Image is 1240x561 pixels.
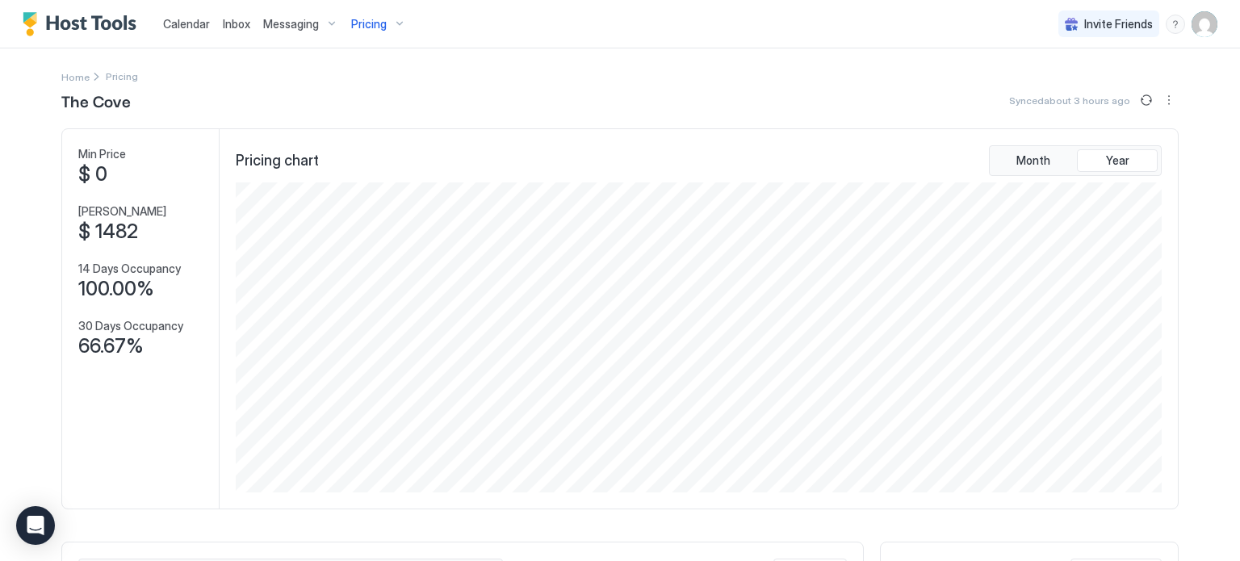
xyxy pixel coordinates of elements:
span: Pricing chart [236,152,319,170]
a: Host Tools Logo [23,12,144,36]
span: Month [1016,153,1050,168]
span: 100.00% [78,277,154,301]
a: Inbox [223,15,250,32]
span: Inbox [223,17,250,31]
div: menu [1159,90,1179,110]
span: Invite Friends [1084,17,1153,31]
span: Home [61,71,90,83]
span: 66.67% [78,334,144,358]
span: [PERSON_NAME] [78,204,166,219]
a: Calendar [163,15,210,32]
div: tab-group [989,145,1162,176]
button: Sync prices [1137,90,1156,110]
span: 14 Days Occupancy [78,262,181,276]
div: menu [1166,15,1185,34]
span: Synced about 3 hours ago [1009,94,1130,107]
button: Month [993,149,1074,172]
span: Calendar [163,17,210,31]
button: Year [1077,149,1158,172]
span: Messaging [263,17,319,31]
span: Year [1106,153,1129,168]
div: Breadcrumb [61,68,90,85]
span: Min Price [78,147,126,161]
a: Home [61,68,90,85]
span: $ 1482 [78,220,138,244]
span: Breadcrumb [106,70,138,82]
button: More options [1159,90,1179,110]
div: User profile [1192,11,1217,37]
span: $ 0 [78,162,107,186]
span: The Cove [61,88,131,112]
span: Pricing [351,17,387,31]
div: Open Intercom Messenger [16,506,55,545]
span: 30 Days Occupancy [78,319,183,333]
